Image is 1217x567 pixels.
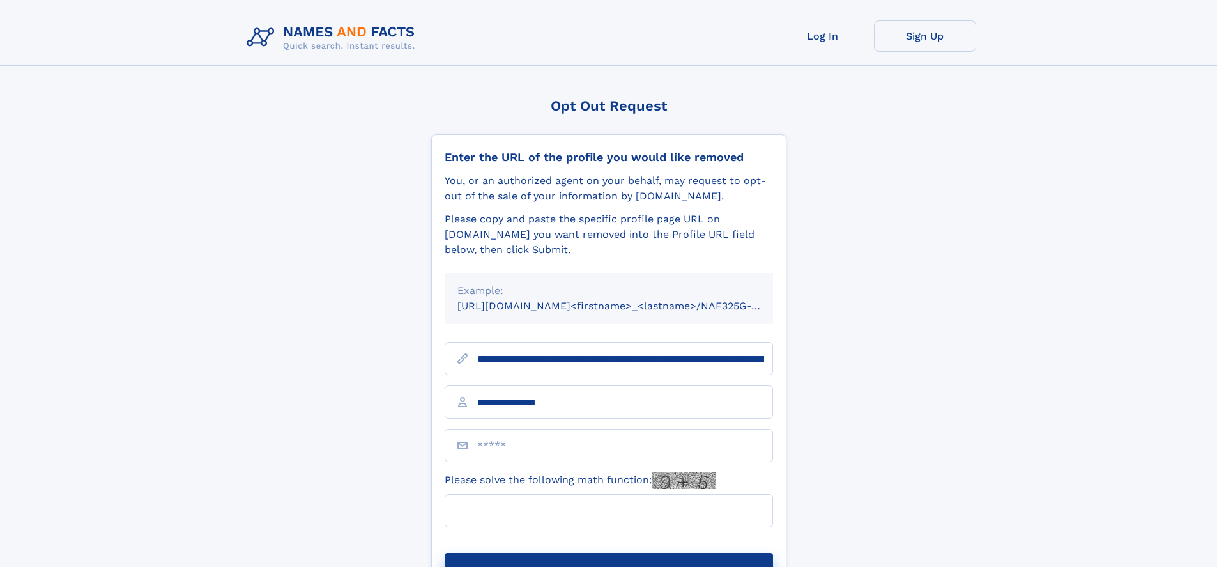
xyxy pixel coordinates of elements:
div: Please copy and paste the specific profile page URL on [DOMAIN_NAME] you want removed into the Pr... [445,212,773,258]
div: Enter the URL of the profile you would like removed [445,150,773,164]
label: Please solve the following math function: [445,472,716,489]
a: Log In [772,20,874,52]
div: You, or an authorized agent on your behalf, may request to opt-out of the sale of your informatio... [445,173,773,204]
a: Sign Up [874,20,976,52]
img: Logo Names and Facts [241,20,425,55]
div: Example: [457,283,760,299]
div: Opt Out Request [431,98,786,114]
small: [URL][DOMAIN_NAME]<firstname>_<lastname>/NAF325G-xxxxxxxx [457,300,797,312]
